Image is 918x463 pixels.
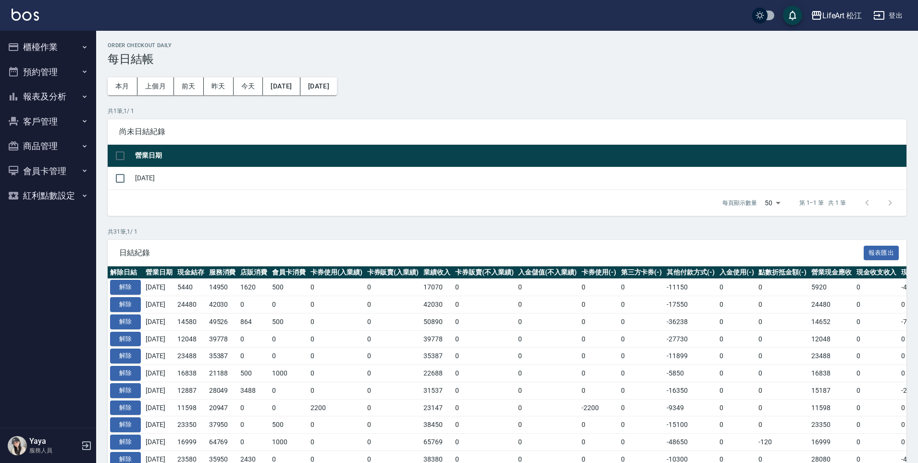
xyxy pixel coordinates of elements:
td: 0 [619,348,665,365]
td: 37950 [207,416,238,434]
td: 0 [854,434,899,451]
button: 解除 [110,314,141,329]
td: 14580 [175,313,207,330]
td: 0 [854,330,899,348]
td: 15187 [809,382,854,399]
td: 23350 [175,416,207,434]
button: 昨天 [204,77,234,95]
td: 0 [854,348,899,365]
h2: Order checkout daily [108,42,906,49]
td: 0 [270,296,308,313]
td: 0 [365,416,422,434]
td: 0 [516,313,579,330]
button: [DATE] [300,77,337,95]
td: 50890 [421,313,453,330]
td: 39778 [421,330,453,348]
th: 入金儲值(不入業績) [516,266,579,279]
th: 營業現金應收 [809,266,854,279]
button: 本月 [108,77,137,95]
td: 0 [453,313,516,330]
td: 0 [308,365,365,382]
td: 0 [756,399,809,416]
img: Logo [12,9,39,21]
td: 17070 [421,279,453,296]
td: -48650 [664,434,717,451]
p: 服務人員 [29,446,78,455]
td: 0 [854,279,899,296]
td: 0 [579,434,619,451]
td: 0 [619,313,665,330]
td: -16350 [664,382,717,399]
th: 現金收支收入 [854,266,899,279]
button: 解除 [110,366,141,381]
td: 28049 [207,382,238,399]
td: 16999 [809,434,854,451]
td: 0 [516,348,579,365]
td: 65769 [421,434,453,451]
td: 16838 [175,365,207,382]
td: 0 [516,399,579,416]
button: 預約管理 [4,60,92,85]
td: 0 [516,365,579,382]
td: 0 [579,382,619,399]
td: 0 [365,382,422,399]
td: 0 [270,399,308,416]
td: 23147 [421,399,453,416]
td: 22688 [421,365,453,382]
td: 12048 [175,330,207,348]
td: 0 [579,313,619,330]
td: 864 [238,313,270,330]
h5: Yaya [29,437,78,446]
td: 0 [619,416,665,434]
td: [DATE] [143,313,175,330]
td: 500 [270,279,308,296]
td: 0 [579,416,619,434]
td: 35387 [207,348,238,365]
td: 3488 [238,382,270,399]
td: -9349 [664,399,717,416]
th: 卡券使用(-) [579,266,619,279]
td: -2200 [579,399,619,416]
td: 0 [516,296,579,313]
span: 日結紀錄 [119,248,864,258]
th: 店販消費 [238,266,270,279]
button: 解除 [110,417,141,432]
button: 解除 [110,297,141,312]
td: [DATE] [143,399,175,416]
td: 0 [717,330,757,348]
td: 24480 [175,296,207,313]
td: 14950 [207,279,238,296]
td: 0 [453,416,516,434]
td: 0 [365,296,422,313]
button: 客戶管理 [4,109,92,134]
th: 解除日結 [108,266,143,279]
td: 0 [308,330,365,348]
td: 0 [619,330,665,348]
td: 0 [854,296,899,313]
td: 0 [619,296,665,313]
td: 5440 [175,279,207,296]
button: [DATE] [263,77,300,95]
th: 卡券販賣(不入業績) [453,266,516,279]
td: 0 [516,416,579,434]
td: 0 [270,330,308,348]
td: 0 [854,416,899,434]
div: LifeArt 松江 [822,10,862,22]
td: 0 [238,434,270,451]
td: -11150 [664,279,717,296]
th: 會員卡消費 [270,266,308,279]
td: 0 [854,399,899,416]
th: 現金結存 [175,266,207,279]
th: 服務消費 [207,266,238,279]
td: 0 [619,399,665,416]
td: [DATE] [143,382,175,399]
td: 42030 [421,296,453,313]
td: 42030 [207,296,238,313]
td: 16838 [809,365,854,382]
div: 50 [761,190,784,216]
td: 0 [579,365,619,382]
td: 1000 [270,434,308,451]
button: 上個月 [137,77,174,95]
td: 0 [854,382,899,399]
td: 0 [756,382,809,399]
